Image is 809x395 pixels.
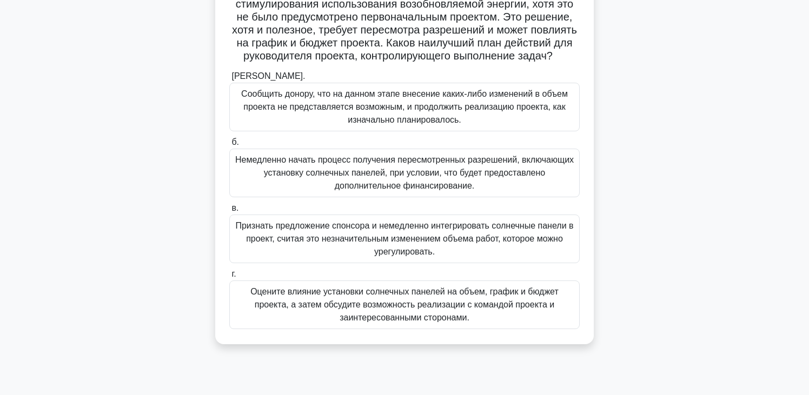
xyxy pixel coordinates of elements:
[231,137,239,146] font: б.
[235,155,574,190] font: Немедленно начать процесс получения пересмотренных разрешений, включающих установку солнечных пан...
[231,203,238,212] font: в.
[241,89,568,124] font: Сообщить донору, что на данном этапе внесение каких-либо изменений в объем проекта не представляе...
[250,287,559,322] font: Оцените влияние установки солнечных панелей на объем, график и бюджет проекта, а затем обсудите в...
[231,71,305,81] font: [PERSON_NAME].
[231,269,236,278] font: г.
[235,221,573,256] font: Признать предложение спонсора и немедленно интегрировать солнечные панели в проект, считая это не...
